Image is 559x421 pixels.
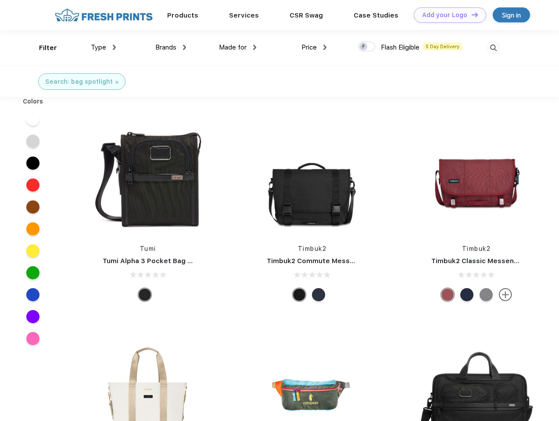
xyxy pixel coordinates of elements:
img: fo%20logo%202.webp [52,7,155,23]
img: func=resize&h=266 [90,119,206,235]
img: filter_cancel.svg [115,81,118,84]
span: 5 Day Delivery [423,43,462,50]
img: desktop_search.svg [486,41,501,55]
img: more.svg [499,288,512,301]
img: dropdown.png [183,45,186,50]
div: Colors [16,97,50,106]
img: func=resize&h=266 [254,119,370,235]
a: Timbuk2 [298,245,327,252]
div: Eco Nautical [460,288,473,301]
span: Type [91,43,106,51]
a: Timbuk2 Commute Messenger Bag [267,257,384,265]
a: Tumi [140,245,156,252]
a: Products [167,11,198,19]
div: Black [138,288,151,301]
div: Eco Gunmetal [480,288,493,301]
span: Brands [155,43,176,51]
a: Sign in [493,7,530,22]
div: Eco Black [293,288,306,301]
div: Filter [39,43,57,53]
a: Timbuk2 [462,245,491,252]
div: Eco Nautical [312,288,325,301]
span: Price [301,43,317,51]
img: DT [472,12,478,17]
a: Tumi Alpha 3 Pocket Bag Small [103,257,205,265]
img: dropdown.png [253,45,256,50]
a: Timbuk2 Classic Messenger Bag [431,257,540,265]
div: Sign in [502,10,521,20]
div: Eco Collegiate Red [441,288,454,301]
div: Search: bag spotlight [45,77,113,86]
img: dropdown.png [113,45,116,50]
img: dropdown.png [323,45,326,50]
div: Add your Logo [422,11,467,19]
span: Made for [219,43,247,51]
img: func=resize&h=266 [418,119,535,235]
span: Flash Eligible [381,43,419,51]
